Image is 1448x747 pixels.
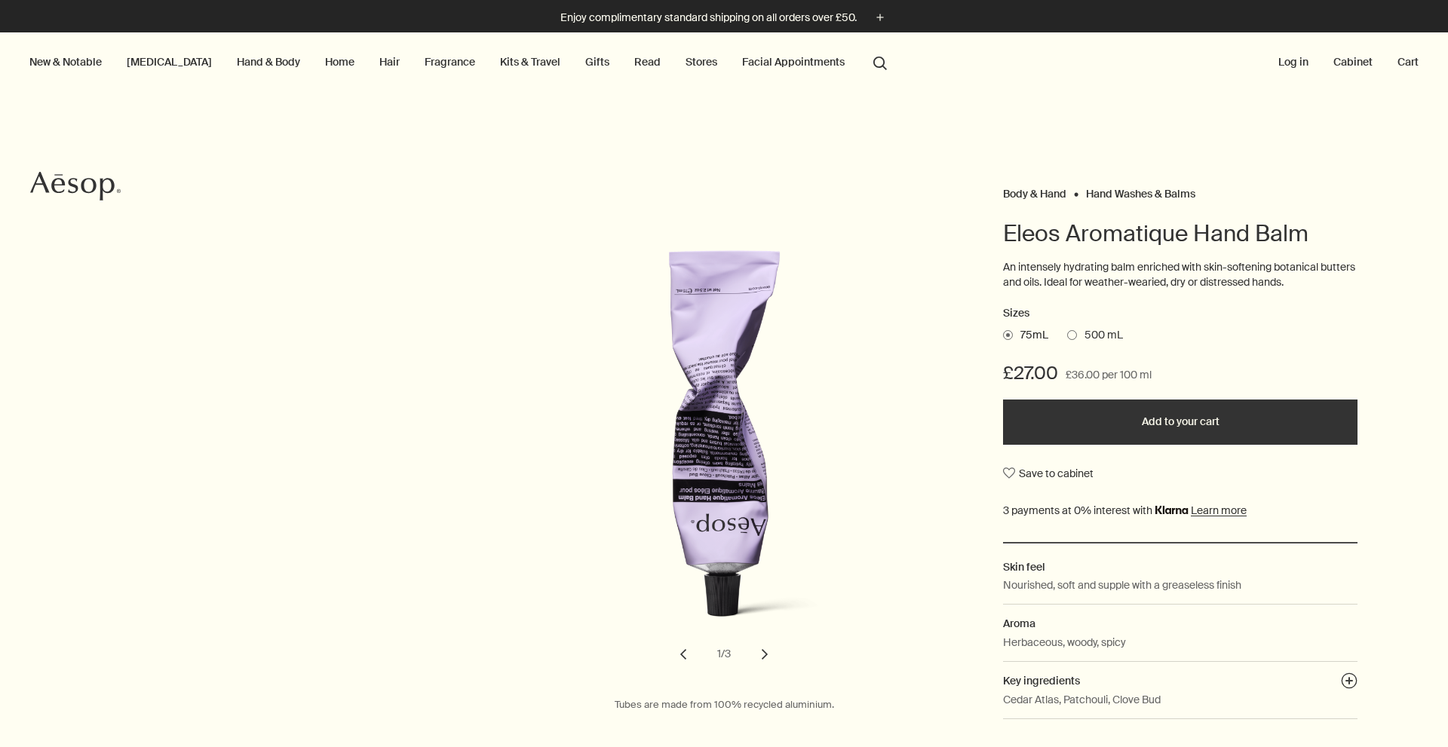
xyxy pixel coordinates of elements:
[483,241,965,671] div: Eleos Aromatique Hand Balm
[739,52,848,72] a: Facial Appointments
[560,10,857,26] p: Enjoy complimentary standard shipping on all orders over £50.
[1003,219,1357,249] h1: Eleos Aromatique Hand Balm
[1003,361,1058,385] span: £27.00
[1003,674,1080,687] span: Key ingredients
[1341,672,1357,693] button: Key ingredients
[1003,305,1357,323] h2: Sizes
[1275,52,1311,72] button: Log in
[582,52,612,72] a: Gifts
[1066,366,1152,384] span: £36.00 per 100 ml
[1077,328,1123,343] span: 500 mL
[683,52,720,72] button: Stores
[1003,691,1161,708] p: Cedar Atlas, Patchouli, Clove Bud
[1003,400,1357,445] button: Add to your cart - £27.00
[124,52,215,72] a: [MEDICAL_DATA]
[1394,52,1422,72] button: Cart
[422,52,478,72] a: Fragrance
[234,52,303,72] a: Hand & Body
[1330,52,1376,72] a: Cabinet
[1275,32,1422,93] nav: supplementary
[748,638,781,671] button: next slide
[322,52,357,72] a: Home
[566,241,897,652] img: Eleos Aromatique hand balm texture
[615,698,834,711] span: Tubes are made from 100% recycled aluminium.
[1086,187,1195,194] a: Hand Washes & Balms
[30,171,121,201] svg: Aesop
[1003,260,1357,289] p: An intensely hydrating balm enriched with skin-softening botanical butters and oils. Ideal for we...
[560,9,888,26] button: Enjoy complimentary standard shipping on all orders over £50.
[1003,187,1066,194] a: Body & Hand
[667,638,700,671] button: previous slide
[26,32,894,93] nav: primary
[867,47,894,76] button: Open search
[497,52,563,72] a: Kits & Travel
[1003,577,1241,593] p: Nourished, soft and supple with a greaseless finish
[1003,559,1357,575] h2: Skin feel
[1003,615,1357,632] h2: Aroma
[376,52,403,72] a: Hair
[26,52,105,72] button: New & Notable
[1013,328,1048,343] span: 75mL
[631,52,664,72] a: Read
[26,167,124,209] a: Aesop
[1003,460,1094,487] button: Save to cabinet
[1003,634,1126,651] p: Herbaceous, woody, spicy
